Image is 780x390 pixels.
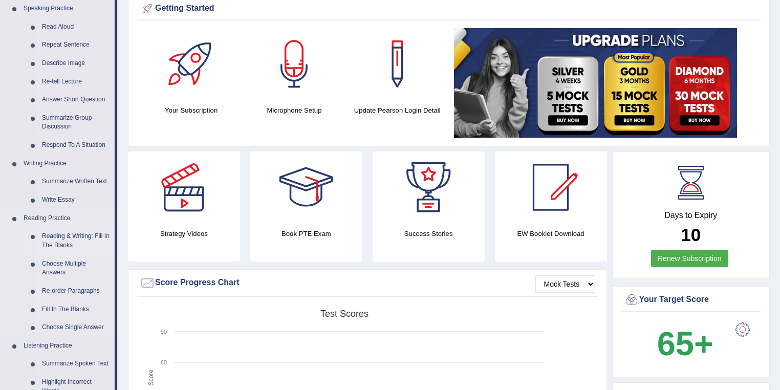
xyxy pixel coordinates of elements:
[373,228,485,239] h4: Success Stories
[140,1,758,16] div: Getting Started
[37,300,115,319] a: Fill In The Blanks
[454,28,737,138] img: small5.jpg
[145,105,237,116] h4: Your Subscription
[37,136,115,155] a: Respond To A Situation
[37,18,115,36] a: Read Aloud
[37,109,115,136] a: Summarize Group Discussion
[681,225,701,245] b: 10
[37,54,115,73] a: Describe Image
[624,211,759,220] h4: Days to Expiry
[37,282,115,300] a: Re-order Paragraphs
[19,155,115,173] a: Writing Practice
[128,228,240,239] h4: Strategy Videos
[37,355,115,373] a: Summarize Spoken Text
[161,359,167,365] text: 60
[37,318,115,337] a: Choose Single Answer
[250,228,362,239] h4: Book PTE Exam
[495,228,607,239] h4: EW Booklet Download
[248,105,340,116] h4: Microphone Setup
[140,275,595,291] div: Score Progress Chart
[37,36,115,54] a: Repeat Sentence
[37,227,115,254] a: Reading & Writing: Fill In The Blanks
[37,255,115,282] a: Choose Multiple Answers
[320,309,369,319] tspan: Test scores
[37,91,115,109] a: Answer Short Question
[161,329,167,335] text: 90
[37,172,115,191] a: Summarize Written Text
[37,191,115,209] a: Write Essay
[19,209,115,228] a: Reading Practice
[624,292,759,308] div: Your Target Score
[651,250,728,267] a: Renew Subscription
[657,325,713,362] b: 65+
[37,73,115,91] a: Re-tell Lecture
[351,105,444,116] h4: Update Pearson Login Detail
[19,337,115,355] a: Listening Practice
[147,370,155,386] tspan: Score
